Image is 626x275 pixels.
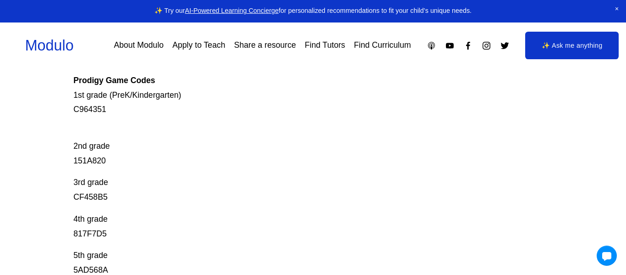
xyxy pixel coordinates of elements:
[185,7,279,14] a: AI-Powered Learning Concierge
[354,38,411,54] a: Find Curriculum
[234,38,296,54] a: Share a resource
[525,32,619,59] a: ✨ Ask me anything
[427,41,436,51] a: Apple Podcasts
[73,212,504,241] p: 4th grade 817F7D5
[114,38,164,54] a: About Modulo
[172,38,225,54] a: Apply to Teach
[73,76,155,85] strong: Prodigy Game Codes
[463,41,473,51] a: Facebook
[500,41,510,51] a: Twitter
[25,37,74,54] a: Modulo
[482,41,491,51] a: Instagram
[73,124,504,168] p: 2nd grade 151A820
[305,38,345,54] a: Find Tutors
[73,175,504,205] p: 3rd grade CF458B5
[445,41,455,51] a: YouTube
